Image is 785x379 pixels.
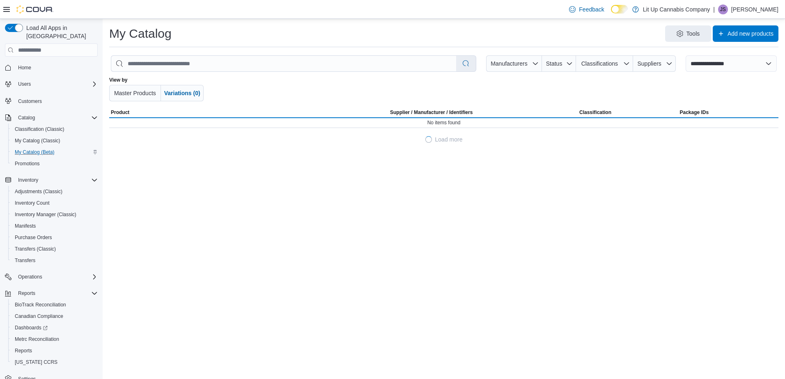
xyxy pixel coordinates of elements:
[379,109,473,116] span: Supplier / Manufacturer / Identifiers
[2,271,101,283] button: Operations
[11,136,98,146] span: My Catalog (Classic)
[15,126,64,132] span: Classification (Classic)
[427,119,461,126] span: No items found
[15,324,48,331] span: Dashboards
[2,78,101,90] button: Users
[16,5,53,14] img: Cova
[15,175,98,185] span: Inventory
[15,272,46,282] button: Operations
[161,85,204,101] button: Variations (0)
[15,347,32,354] span: Reports
[491,60,527,67] span: Manufacturers
[18,81,31,87] span: Users
[109,77,127,83] label: View by
[15,288,39,298] button: Reports
[728,30,774,38] span: Add new products
[11,233,98,242] span: Purchase Orders
[18,274,42,280] span: Operations
[11,244,59,254] a: Transfers (Classic)
[579,109,611,116] span: Classification
[11,311,67,321] a: Canadian Compliance
[11,159,43,169] a: Promotions
[390,109,473,116] div: Supplier / Manufacturer / Identifiers
[611,5,628,14] input: Dark Mode
[23,24,98,40] span: Load All Apps in [GEOGRAPHIC_DATA]
[15,137,60,144] span: My Catalog (Classic)
[15,200,50,206] span: Inventory Count
[2,95,101,107] button: Customers
[486,55,542,72] button: Manufacturers
[8,186,101,197] button: Adjustments (Classic)
[8,255,101,266] button: Transfers
[109,85,161,101] button: Master Products
[11,357,61,367] a: [US_STATE] CCRS
[15,113,98,123] span: Catalog
[11,300,98,310] span: BioTrack Reconciliation
[425,136,432,144] span: Loading
[579,5,604,14] span: Feedback
[11,136,64,146] a: My Catalog (Classic)
[15,188,62,195] span: Adjustments (Classic)
[15,257,35,264] span: Transfers
[581,60,618,67] span: Classifications
[11,323,98,333] span: Dashboards
[2,62,101,73] button: Home
[18,98,42,105] span: Customers
[164,90,200,96] span: Variations (0)
[11,346,35,356] a: Reports
[8,158,101,169] button: Promotions
[11,147,98,157] span: My Catalog (Beta)
[8,220,101,232] button: Manifests
[713,5,715,14] p: |
[18,64,31,71] span: Home
[718,5,728,14] div: Jessica Smith
[11,124,98,134] span: Classification (Classic)
[15,96,98,106] span: Customers
[731,5,778,14] p: [PERSON_NAME]
[8,135,101,146] button: My Catalog (Classic)
[11,124,68,134] a: Classification (Classic)
[8,232,101,243] button: Purchase Orders
[18,290,35,297] span: Reports
[11,233,55,242] a: Purchase Orders
[15,313,63,320] span: Canadian Compliance
[422,131,466,148] button: LoadingLoad more
[11,244,98,254] span: Transfers (Classic)
[680,109,709,116] span: Package IDs
[11,323,51,333] a: Dashboards
[15,301,66,308] span: BioTrack Reconciliation
[11,198,98,208] span: Inventory Count
[18,177,38,183] span: Inventory
[15,246,56,252] span: Transfers (Classic)
[8,311,101,322] button: Canadian Compliance
[11,334,62,344] a: Metrc Reconciliation
[11,300,69,310] a: BioTrack Reconciliation
[11,311,98,321] span: Canadian Compliance
[713,25,778,42] button: Add new products
[15,149,55,155] span: My Catalog (Beta)
[8,146,101,158] button: My Catalog (Beta)
[11,187,66,196] a: Adjustments (Classic)
[720,5,726,14] span: JS
[15,211,76,218] span: Inventory Manager (Classic)
[8,123,101,135] button: Classification (Classic)
[8,333,101,345] button: Metrc Reconciliation
[633,55,676,72] button: Suppliers
[15,79,34,89] button: Users
[15,175,41,185] button: Inventory
[566,1,607,18] a: Feedback
[576,55,633,72] button: Classifications
[11,256,39,265] a: Transfers
[15,113,38,123] button: Catalog
[11,221,39,231] a: Manifests
[11,159,98,169] span: Promotions
[11,198,53,208] a: Inventory Count
[15,336,59,342] span: Metrc Reconciliation
[109,25,172,42] h1: My Catalog
[686,30,700,38] span: Tools
[111,109,129,116] span: Product
[2,288,101,299] button: Reports
[114,90,156,96] span: Master Products
[435,135,463,144] span: Load more
[8,197,101,209] button: Inventory Count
